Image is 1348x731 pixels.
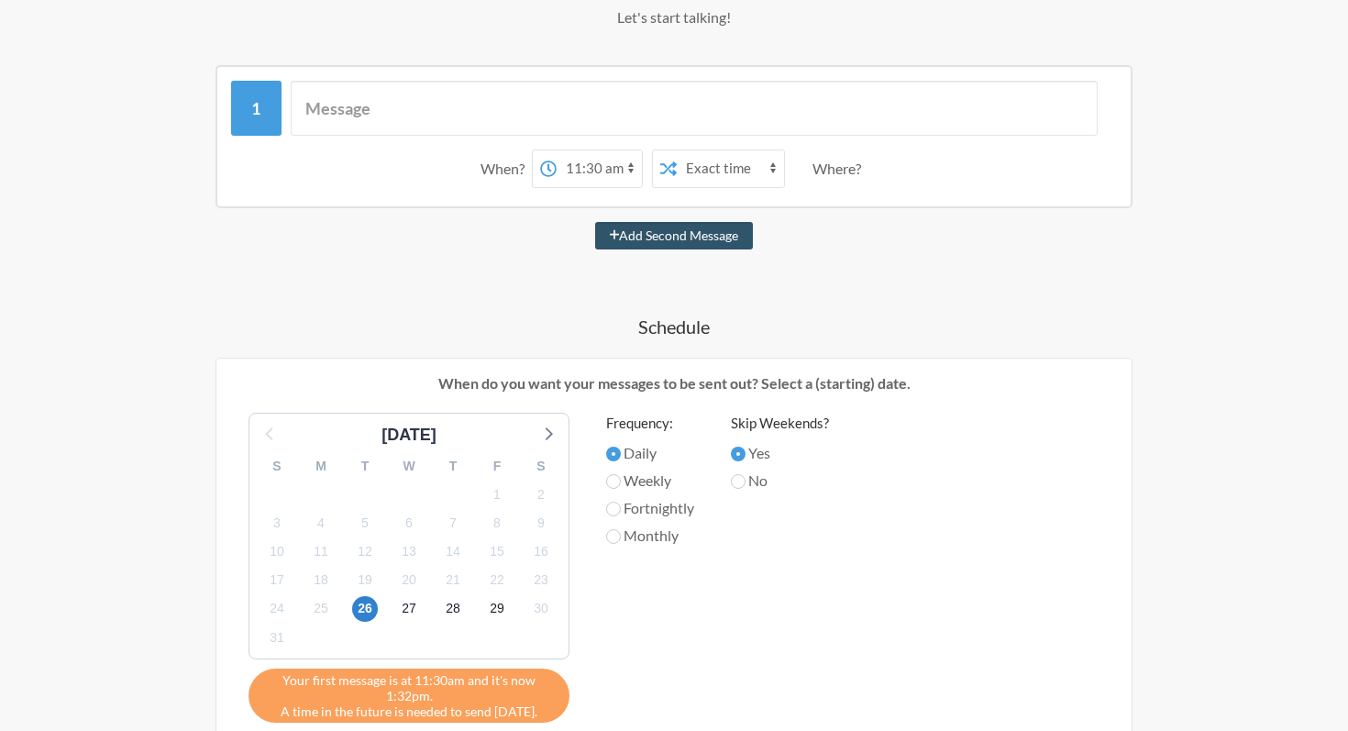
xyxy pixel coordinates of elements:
label: Skip Weekends? [731,413,829,434]
div: When? [481,150,532,188]
span: Sunday, September 7, 2025 [440,510,466,536]
span: Monday, September 29, 2025 [484,596,510,622]
span: Thursday, September 4, 2025 [308,510,334,536]
div: M [299,452,343,481]
span: Thursday, September 11, 2025 [308,539,334,565]
label: Fortnightly [606,497,694,519]
span: Saturday, September 27, 2025 [396,596,422,622]
span: Tuesday, September 16, 2025 [528,539,554,565]
input: Weekly [606,474,621,489]
label: Daily [606,442,694,464]
div: S [255,452,299,481]
div: A time in the future is needed to send [DATE]. [249,669,569,723]
span: Wednesday, September 24, 2025 [264,596,290,622]
input: Yes [731,447,746,461]
span: Wednesday, September 10, 2025 [264,539,290,565]
span: Monday, September 22, 2025 [484,568,510,593]
span: Tuesday, September 30, 2025 [528,596,554,622]
span: Sunday, September 21, 2025 [440,568,466,593]
span: Tuesday, September 9, 2025 [528,510,554,536]
input: No [731,474,746,489]
div: T [343,452,387,481]
span: Thursday, September 25, 2025 [308,596,334,622]
span: Saturday, September 6, 2025 [396,510,422,536]
input: Monthly [606,529,621,544]
div: S [519,452,563,481]
input: Daily [606,447,621,461]
span: Thursday, September 18, 2025 [308,568,334,593]
h4: Schedule [142,314,1206,339]
p: Let's start talking! [142,6,1206,28]
span: Wednesday, September 3, 2025 [264,510,290,536]
p: When do you want your messages to be sent out? Select a (starting) date. [230,372,1118,394]
div: T [431,452,475,481]
label: Yes [731,442,829,464]
span: Wednesday, October 1, 2025 [264,625,290,650]
span: Monday, September 1, 2025 [484,482,510,507]
span: Sunday, September 14, 2025 [440,539,466,565]
span: Tuesday, September 2, 2025 [528,482,554,507]
div: [DATE] [374,423,444,448]
input: Fortnightly [606,502,621,516]
label: Frequency: [606,413,694,434]
div: W [387,452,431,481]
span: Tuesday, September 23, 2025 [528,568,554,593]
span: Friday, September 12, 2025 [352,539,378,565]
label: No [731,470,829,492]
span: Wednesday, September 17, 2025 [264,568,290,593]
button: Add Second Message [595,222,754,249]
div: F [475,452,519,481]
span: Friday, September 26, 2025 [352,596,378,622]
label: Monthly [606,525,694,547]
span: Monday, September 15, 2025 [484,539,510,565]
label: Weekly [606,470,694,492]
span: Friday, September 5, 2025 [352,510,378,536]
input: Message [291,81,1099,136]
span: Your first message is at 11:30am and it's now 1:32pm. [262,672,556,703]
span: Monday, September 8, 2025 [484,510,510,536]
span: Saturday, September 20, 2025 [396,568,422,593]
span: Friday, September 19, 2025 [352,568,378,593]
div: Where? [812,150,868,188]
span: Saturday, September 13, 2025 [396,539,422,565]
span: Sunday, September 28, 2025 [440,596,466,622]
